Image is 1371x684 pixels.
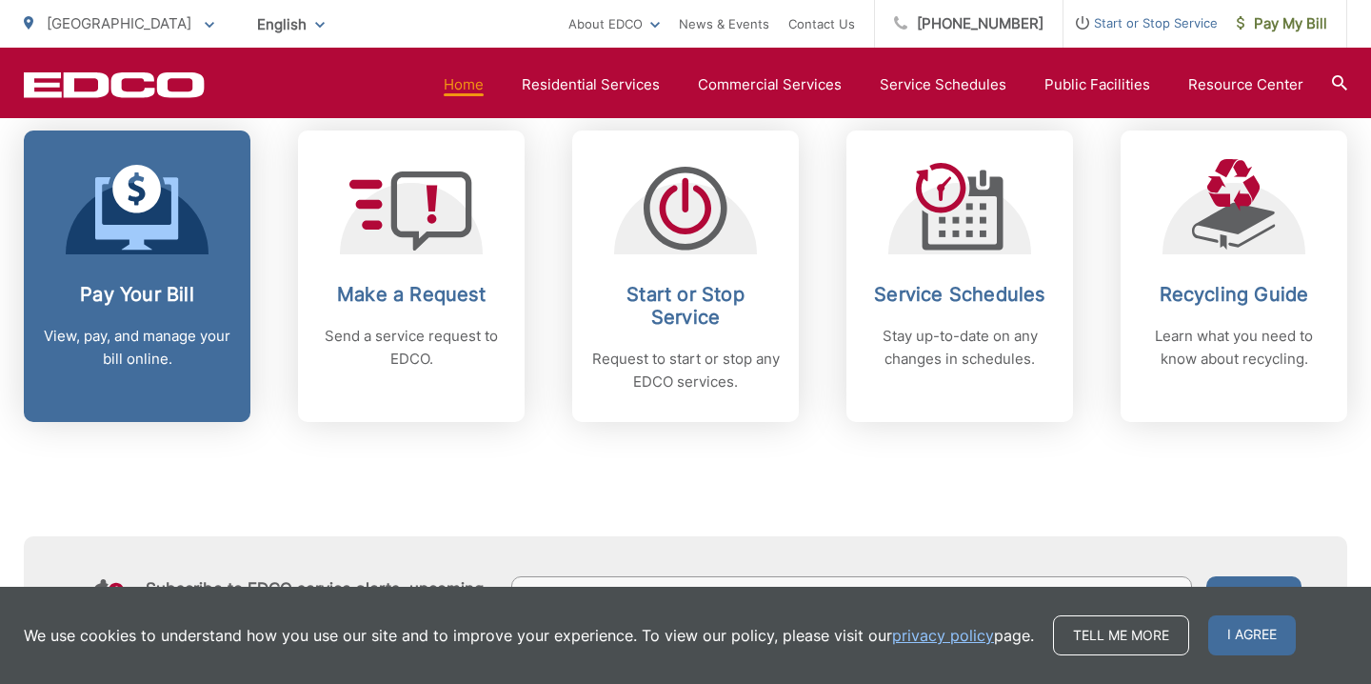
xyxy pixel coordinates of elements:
[1044,73,1150,96] a: Public Facilities
[511,576,1193,620] input: Enter your email address...
[317,283,506,306] h2: Make a Request
[865,283,1054,306] h2: Service Schedules
[24,131,250,422] a: Pay Your Bill View, pay, and manage your bill online.
[47,14,191,32] span: [GEOGRAPHIC_DATA]
[865,325,1054,371] p: Stay up-to-date on any changes in schedules.
[788,12,855,35] a: Contact Us
[522,73,660,96] a: Residential Services
[1121,131,1347,422] a: Recycling Guide Learn what you need to know about recycling.
[1140,283,1328,306] h2: Recycling Guide
[591,283,780,329] h2: Start or Stop Service
[43,325,231,371] p: View, pay, and manage your bill online.
[1208,615,1296,655] span: I agree
[1188,73,1303,96] a: Resource Center
[146,579,492,617] h4: Subscribe to EDCO service alerts, upcoming events & environmental news:
[846,131,1073,422] a: Service Schedules Stay up-to-date on any changes in schedules.
[679,12,769,35] a: News & Events
[24,624,1034,647] p: We use cookies to understand how you use our site and to improve your experience. To view our pol...
[298,131,525,422] a: Make a Request Send a service request to EDCO.
[698,73,842,96] a: Commercial Services
[1206,576,1301,620] button: Submit
[1237,12,1327,35] span: Pay My Bill
[892,624,994,647] a: privacy policy
[243,8,339,41] span: English
[444,73,484,96] a: Home
[568,12,660,35] a: About EDCO
[880,73,1006,96] a: Service Schedules
[591,348,780,393] p: Request to start or stop any EDCO services.
[317,325,506,371] p: Send a service request to EDCO.
[24,71,205,98] a: EDCD logo. Return to the homepage.
[43,283,231,306] h2: Pay Your Bill
[1053,615,1189,655] a: Tell me more
[1140,325,1328,371] p: Learn what you need to know about recycling.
